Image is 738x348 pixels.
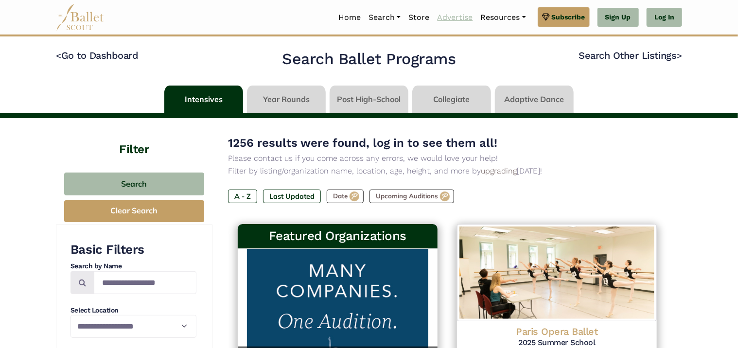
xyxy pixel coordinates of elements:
[433,7,476,28] a: Advertise
[481,166,517,175] a: upgrading
[246,228,430,244] h3: Featured Organizations
[245,86,328,113] li: Year Rounds
[263,190,321,203] label: Last Updated
[597,8,639,27] a: Sign Up
[542,12,550,22] img: gem.svg
[327,190,364,203] label: Date
[56,50,138,61] a: <Go to Dashboard
[404,7,433,28] a: Store
[56,118,212,158] h4: Filter
[70,261,196,271] h4: Search by Name
[94,271,196,294] input: Search by names...
[579,50,682,61] a: Search Other Listings>
[410,86,493,113] li: Collegiate
[457,224,657,321] img: Logo
[228,152,667,165] p: Please contact us if you come across any errors, we would love your help!
[56,49,62,61] code: <
[328,86,410,113] li: Post High-School
[538,7,590,27] a: Subscribe
[70,242,196,258] h3: Basic Filters
[476,7,529,28] a: Resources
[70,306,196,315] h4: Select Location
[64,173,204,195] button: Search
[64,200,204,222] button: Clear Search
[162,86,245,113] li: Intensives
[282,49,456,70] h2: Search Ballet Programs
[228,190,257,203] label: A - Z
[369,190,454,203] label: Upcoming Auditions
[647,8,682,27] a: Log In
[365,7,404,28] a: Search
[493,86,576,113] li: Adaptive Dance
[465,338,649,348] h5: 2025 Summer School
[228,165,667,177] p: Filter by listing/organization name, location, age, height, and more by [DATE]!
[228,136,497,150] span: 1256 results were found, log in to see them all!
[465,325,649,338] h4: Paris Opera Ballet
[676,49,682,61] code: >
[552,12,585,22] span: Subscribe
[334,7,365,28] a: Home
